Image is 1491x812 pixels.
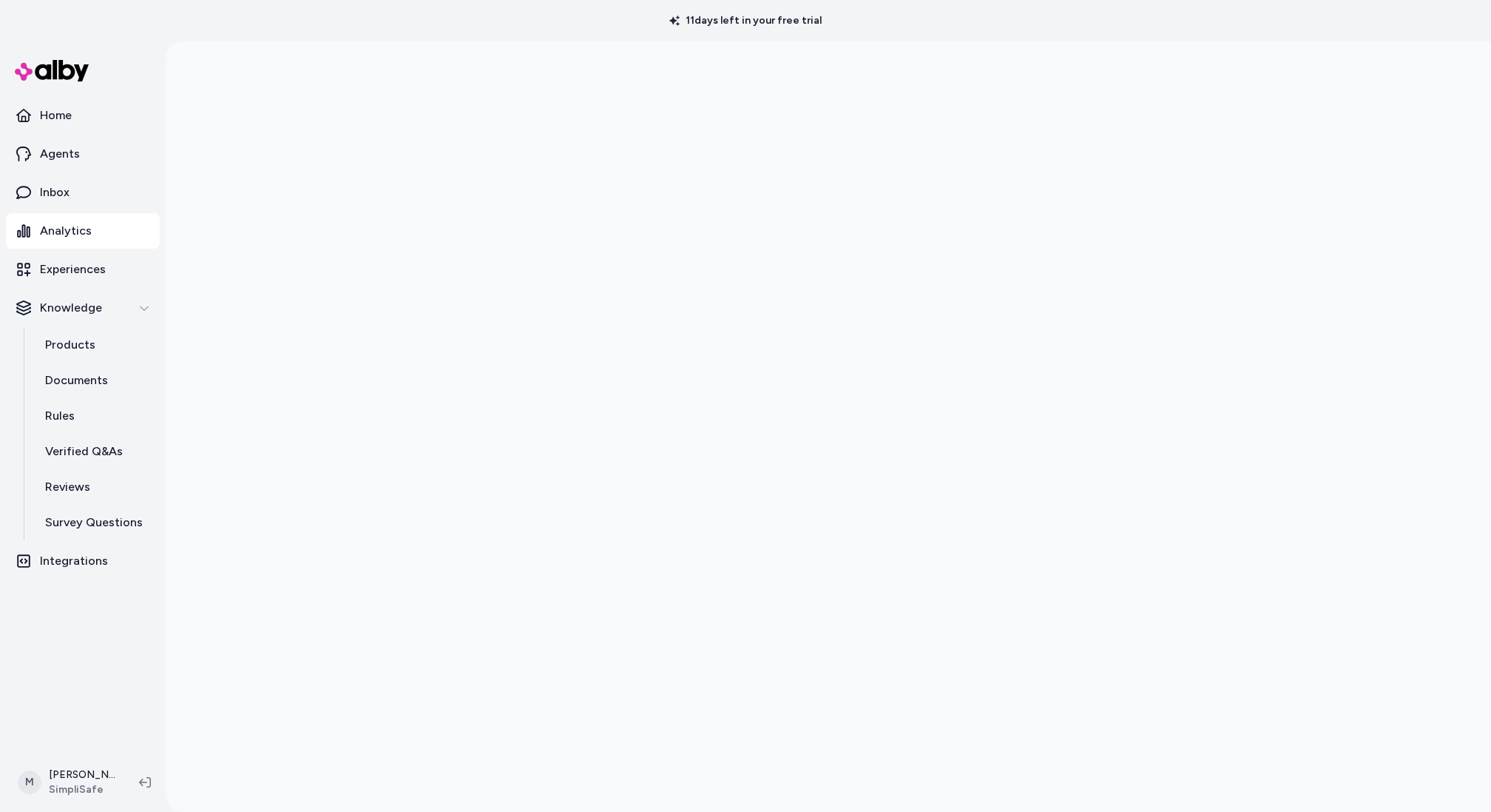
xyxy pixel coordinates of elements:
[49,782,115,797] span: SimpliSafe
[45,372,108,389] p: Documents
[18,771,41,794] span: M
[45,443,123,460] p: Verified Q&As
[40,261,106,278] p: Experiences
[40,222,92,240] p: Analytics
[45,514,143,531] p: Survey Questions
[6,290,160,326] button: Knowledge
[6,136,160,172] a: Agents
[45,407,75,425] p: Rules
[40,299,102,317] p: Knowledge
[660,13,831,28] p: 11 days left in your free trial
[40,145,80,163] p: Agents
[6,98,160,133] a: Home
[45,478,90,496] p: Reviews
[30,434,160,469] a: Verified Q&As
[30,327,160,363] a: Products
[9,759,127,806] button: M[PERSON_NAME]SimpliSafe
[6,252,160,287] a: Experiences
[30,505,160,540] a: Survey Questions
[6,543,160,579] a: Integrations
[15,60,89,81] img: alby Logo
[40,107,72,124] p: Home
[49,768,115,782] p: [PERSON_NAME]
[30,469,160,505] a: Reviews
[45,336,95,354] p: Products
[30,363,160,398] a: Documents
[30,398,160,434] a: Rules
[40,552,108,570] p: Integrations
[40,184,70,201] p: Inbox
[6,213,160,249] a: Analytics
[6,175,160,210] a: Inbox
